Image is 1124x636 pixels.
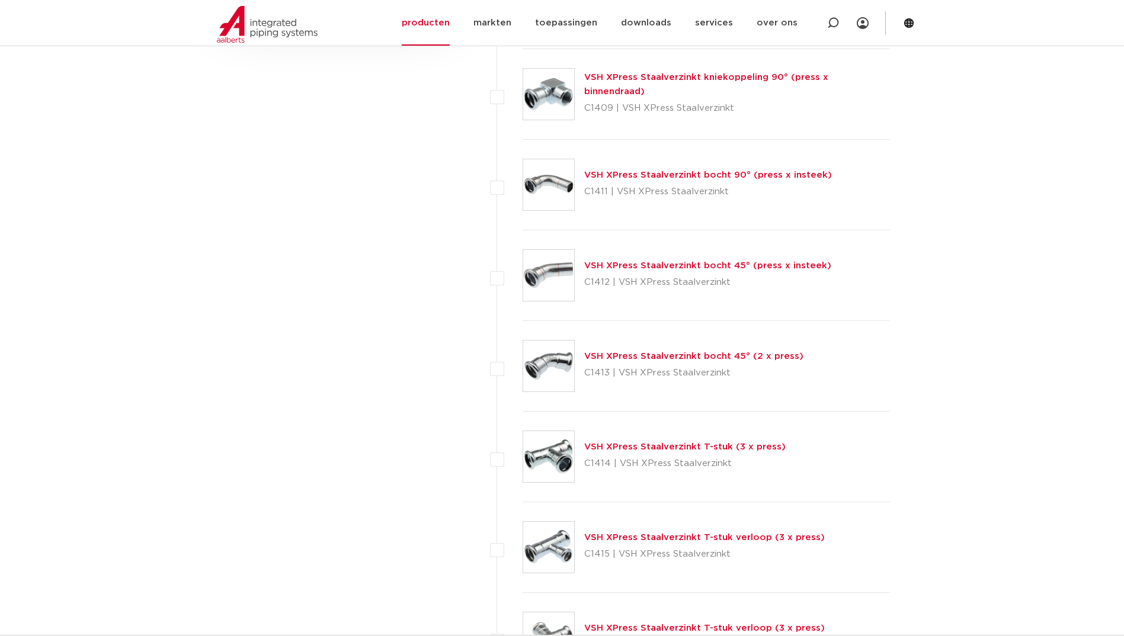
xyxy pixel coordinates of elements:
p: C1412 | VSH XPress Staalverzinkt [584,273,831,292]
p: C1414 | VSH XPress Staalverzinkt [584,454,786,473]
p: C1411 | VSH XPress Staalverzinkt [584,182,832,201]
a: VSH XPress Staalverzinkt T-stuk verloop (3 x press) [584,624,825,632]
a: VSH XPress Staalverzinkt kniekoppeling 90° (press x binnendraad) [584,73,828,96]
a: VSH XPress Staalverzinkt bocht 90° (press x insteek) [584,171,832,179]
a: VSH XPress Staalverzinkt bocht 45° (press x insteek) [584,261,831,270]
img: Thumbnail for VSH XPress Staalverzinkt bocht 90° (press x insteek) [523,159,574,210]
a: VSH XPress Staalverzinkt T-stuk verloop (3 x press) [584,533,825,542]
img: Thumbnail for VSH XPress Staalverzinkt T-stuk (3 x press) [523,431,574,482]
img: Thumbnail for VSH XPress Staalverzinkt T-stuk verloop (3 x press) [523,522,574,573]
a: VSH XPress Staalverzinkt T-stuk (3 x press) [584,442,786,451]
img: Thumbnail for VSH XPress Staalverzinkt bocht 45° (2 x press) [523,341,574,391]
p: C1409 | VSH XPress Staalverzinkt [584,99,891,118]
a: VSH XPress Staalverzinkt bocht 45° (2 x press) [584,352,803,361]
img: Thumbnail for VSH XPress Staalverzinkt kniekoppeling 90° (press x binnendraad) [523,69,574,120]
img: Thumbnail for VSH XPress Staalverzinkt bocht 45° (press x insteek) [523,250,574,301]
p: C1415 | VSH XPress Staalverzinkt [584,545,825,564]
p: C1413 | VSH XPress Staalverzinkt [584,364,803,383]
